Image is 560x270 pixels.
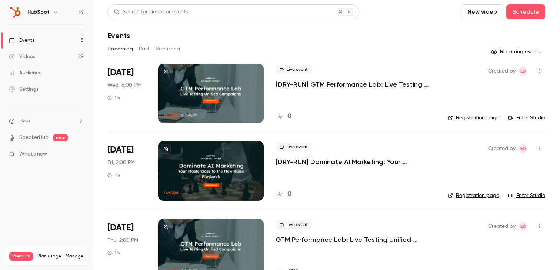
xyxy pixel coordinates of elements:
span: Premium [9,252,33,261]
span: [DATE] [107,144,134,156]
span: [DATE] [107,222,134,234]
a: Registration page [448,192,499,199]
li: help-dropdown-opener [9,117,84,125]
a: 0 [276,111,291,121]
div: Events [9,37,34,44]
span: Elika Dizechi [519,67,527,76]
button: Past [139,43,150,55]
span: Created by [488,144,516,153]
button: Recurring [156,43,180,55]
span: ED [520,144,526,153]
a: Enter Studio [508,192,545,199]
a: [DRY-RUN] GTM Performance Lab: Live Testing Unified Campaigns [276,80,436,89]
div: Oct 1 Wed, 3:00 PM (America/Los Angeles) [107,64,146,123]
a: SpeakerHub [19,134,49,141]
span: What's new [19,150,47,158]
div: Videos [9,53,35,60]
a: [DRY-RUN] Dominate AI Marketing: Your Masterclass to the New Rules Playbook [276,157,436,166]
a: Manage [66,253,83,259]
img: HubSpot [9,6,21,18]
div: 1 h [107,95,120,101]
span: Created by [488,67,516,76]
div: Oct 3 Fri, 11:00 AM (America/Los Angeles) [107,141,146,200]
span: [DATE] [107,67,134,79]
span: Thu, 2:00 PM [107,237,138,244]
a: 0 [276,189,291,199]
div: Search for videos or events [114,8,188,16]
span: Elika Dizechi [519,222,527,231]
a: Registration page [448,114,499,121]
div: 1 h [107,250,120,256]
span: new [53,134,68,141]
span: Wed, 6:00 PM [107,81,141,89]
button: New video [461,4,503,19]
h6: HubSpot [27,9,50,16]
span: Fri, 2:00 PM [107,159,135,166]
button: Recurring events [488,46,545,58]
span: Live event [276,65,312,74]
h1: Events [107,31,130,40]
span: Help [19,117,30,125]
span: ED [520,67,526,76]
div: 1 h [107,172,120,178]
iframe: Noticeable Trigger [75,151,84,158]
span: Elika Dizechi [519,144,527,153]
span: Live event [276,143,312,151]
span: Plan usage [37,253,61,259]
span: ED [520,222,526,231]
button: Upcoming [107,43,133,55]
span: Live event [276,220,312,229]
div: Audience [9,69,42,77]
h4: 0 [287,189,291,199]
span: Created by [488,222,516,231]
button: Schedule [506,4,545,19]
div: Settings [9,86,39,93]
h4: 0 [287,111,291,121]
a: GTM Performance Lab: Live Testing Unified Campaigns [276,235,436,244]
a: Enter Studio [508,114,545,121]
